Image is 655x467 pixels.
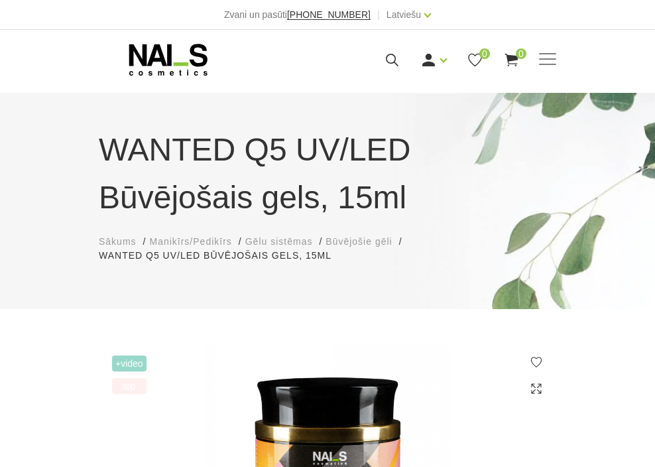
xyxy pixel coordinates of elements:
[245,236,313,247] span: Gēlu sistēmas
[467,52,483,68] a: 0
[112,356,147,371] span: +Video
[377,7,380,23] span: |
[387,7,421,23] a: Latviešu
[112,378,147,394] span: top
[503,52,520,68] a: 0
[326,236,392,247] span: Būvējošie gēli
[99,249,345,263] li: WANTED Q5 UV/LED Būvējošais gels, 15ml
[99,126,556,222] h1: WANTED Q5 UV/LED Būvējošais gels, 15ml
[326,235,392,249] a: Būvējošie gēli
[99,236,137,247] span: Sākums
[287,9,371,20] span: [PHONE_NUMBER]
[149,235,231,249] a: Manikīrs/Pedikīrs
[149,236,231,247] span: Manikīrs/Pedikīrs
[99,235,137,249] a: Sākums
[479,48,490,59] span: 0
[224,7,371,23] div: Zvani un pasūti
[516,48,526,59] span: 0
[245,235,313,249] a: Gēlu sistēmas
[287,10,371,20] a: [PHONE_NUMBER]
